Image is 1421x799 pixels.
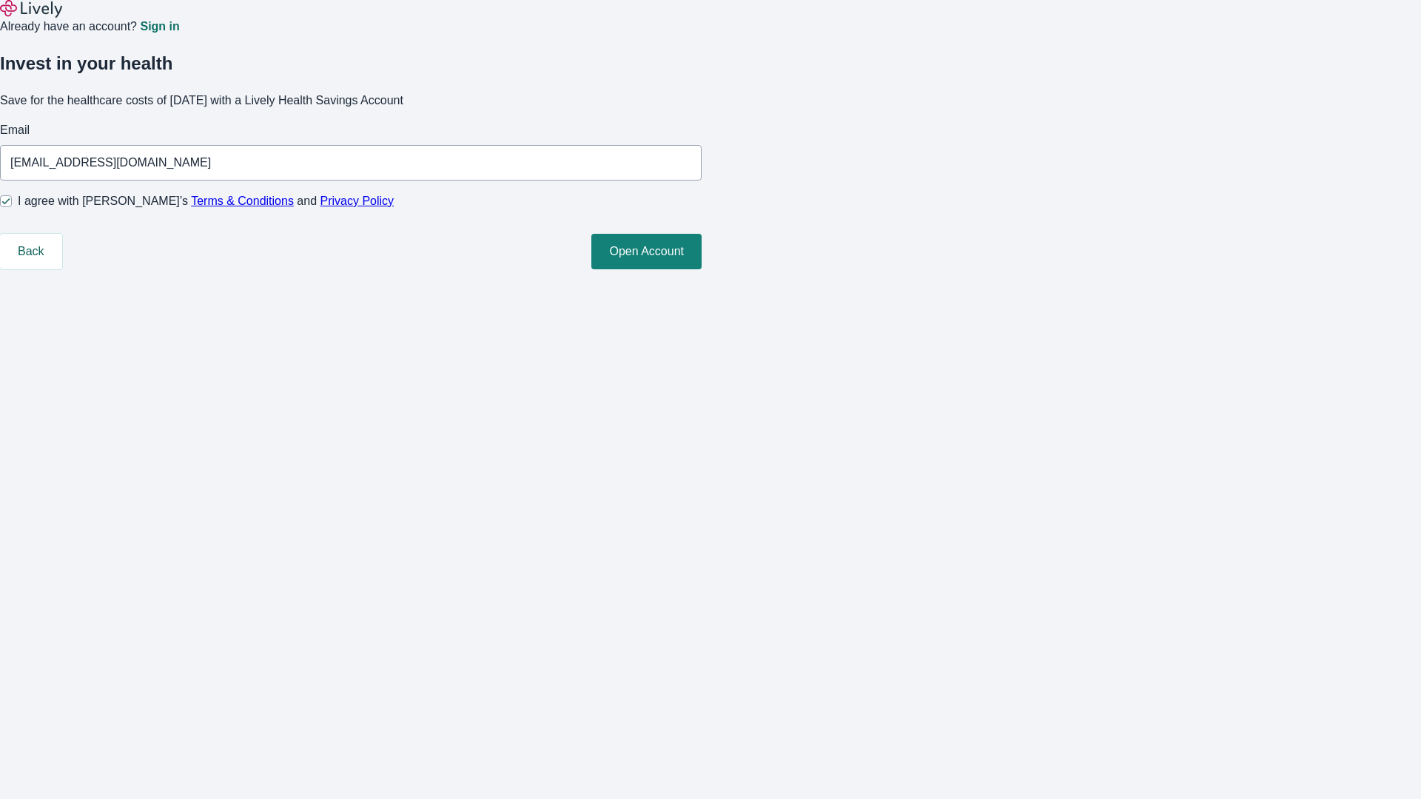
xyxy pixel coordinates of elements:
a: Terms & Conditions [191,195,294,207]
a: Sign in [140,21,179,33]
span: I agree with [PERSON_NAME]’s and [18,192,394,210]
button: Open Account [591,234,702,269]
a: Privacy Policy [320,195,394,207]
